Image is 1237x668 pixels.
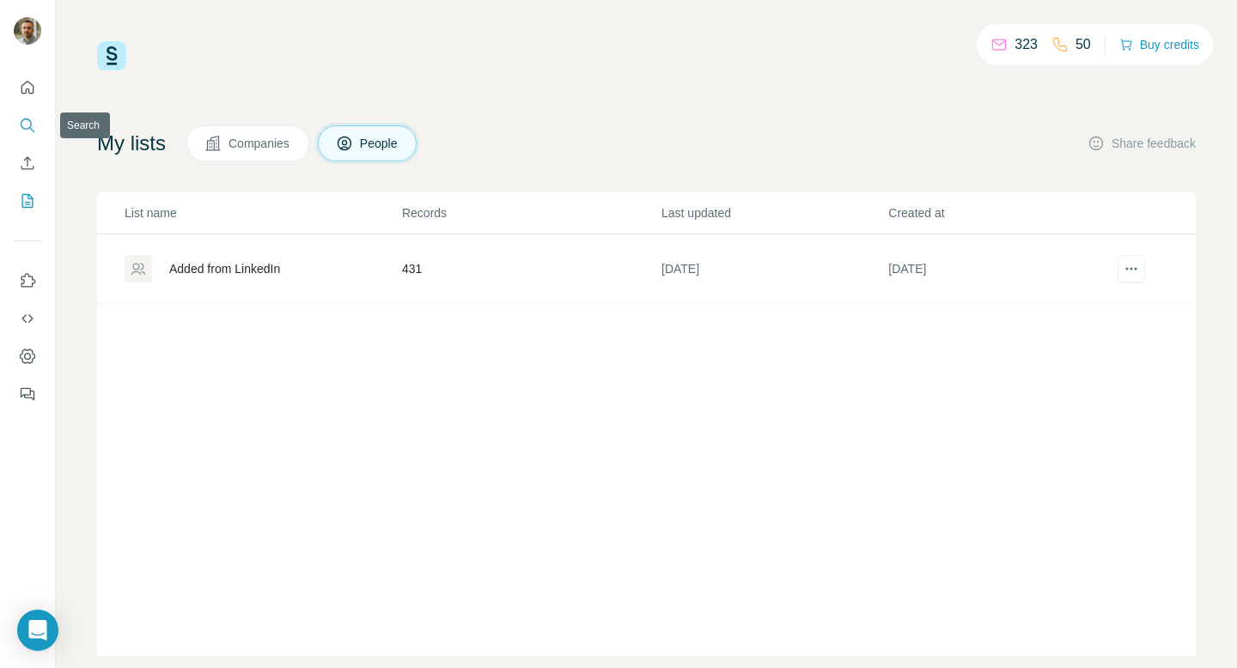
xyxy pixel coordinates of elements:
[14,341,41,372] button: Dashboard
[14,72,41,103] button: Quick start
[360,135,399,152] span: People
[1088,135,1196,152] button: Share feedback
[14,110,41,141] button: Search
[229,135,291,152] span: Companies
[97,41,126,70] img: Surfe Logo
[888,204,1113,222] p: Created at
[1076,34,1091,55] p: 50
[14,185,41,216] button: My lists
[14,17,41,45] img: Avatar
[1015,34,1038,55] p: 323
[887,234,1114,304] td: [DATE]
[401,234,661,304] td: 431
[14,148,41,179] button: Enrich CSV
[169,260,280,277] div: Added from LinkedIn
[661,204,887,222] p: Last updated
[14,265,41,296] button: Use Surfe on LinkedIn
[14,303,41,334] button: Use Surfe API
[125,204,400,222] p: List name
[14,379,41,410] button: Feedback
[97,130,166,157] h4: My lists
[661,234,887,304] td: [DATE]
[1119,33,1199,57] button: Buy credits
[17,610,58,651] div: Open Intercom Messenger
[402,204,660,222] p: Records
[1118,255,1145,282] button: actions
